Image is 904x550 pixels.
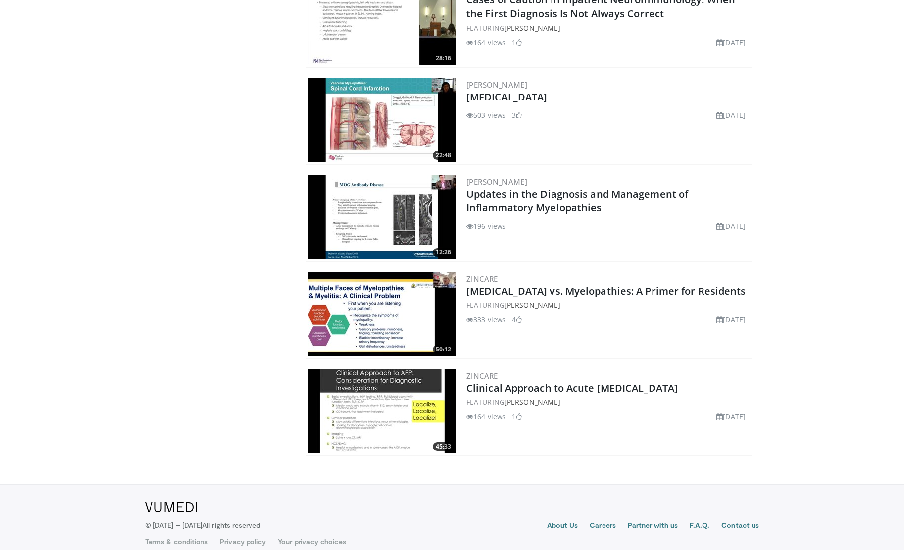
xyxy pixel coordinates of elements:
li: [DATE] [716,411,746,422]
li: 164 views [466,411,506,422]
img: VuMedi Logo [145,502,197,512]
p: © [DATE] – [DATE] [145,520,261,530]
li: [DATE] [716,37,746,48]
a: F.A.Q. [690,520,709,532]
img: 61a38298-6f39-4c51-b15b-2c8ac60b77d2.300x170_q85_crop-smart_upscale.jpg [308,369,456,453]
li: 1 [512,411,522,422]
a: Terms & conditions [145,537,208,547]
a: [PERSON_NAME] [504,398,560,407]
li: 4 [512,314,522,325]
a: ZINCARE [466,371,498,381]
li: [DATE] [716,314,746,325]
li: 196 views [466,221,506,231]
div: FEATURING [466,300,750,310]
a: Your privacy choices [278,537,346,547]
img: 7352555d-3940-41e7-8538-26baa4f270cc.300x170_q85_crop-smart_upscale.jpg [308,78,456,162]
span: All rights reserved [202,521,260,529]
a: 12:26 [308,175,456,259]
a: Privacy policy [220,537,266,547]
li: 164 views [466,37,506,48]
a: 50:12 [308,272,456,356]
li: 333 views [466,314,506,325]
a: 45:33 [308,369,456,453]
a: [PERSON_NAME] [504,23,560,33]
a: Partner with us [628,520,678,532]
span: 45:33 [433,442,454,451]
a: Updates in the Diagnosis and Management of Inflammatory Myelopathies [466,187,688,214]
li: 1 [512,37,522,48]
span: 50:12 [433,345,454,354]
a: Careers [590,520,616,532]
a: 22:48 [308,78,456,162]
li: [DATE] [716,110,746,120]
span: 12:26 [433,248,454,257]
span: 22:48 [433,151,454,160]
a: [MEDICAL_DATA] [466,90,547,103]
span: 28:16 [433,54,454,63]
a: [MEDICAL_DATA] vs. Myelopathies: A Primer for Residents [466,284,746,298]
div: FEATURING [466,397,750,407]
a: Clinical Approach to Acute [MEDICAL_DATA] [466,381,678,395]
a: [PERSON_NAME] [466,80,527,90]
a: [PERSON_NAME] [504,300,560,310]
img: b2062826-3e38-4970-b961-b6c4a09f2878.300x170_q85_crop-smart_upscale.jpg [308,175,456,259]
img: f0c2df55-c7ec-406e-8e8a-0a720e08c1a8.300x170_q85_crop-smart_upscale.jpg [308,272,456,356]
a: Contact us [721,520,759,532]
div: FEATURING [466,23,750,33]
li: 3 [512,110,522,120]
a: [PERSON_NAME] [466,177,527,187]
li: [DATE] [716,221,746,231]
a: ZINCARE [466,274,498,284]
li: 503 views [466,110,506,120]
a: About Us [547,520,578,532]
